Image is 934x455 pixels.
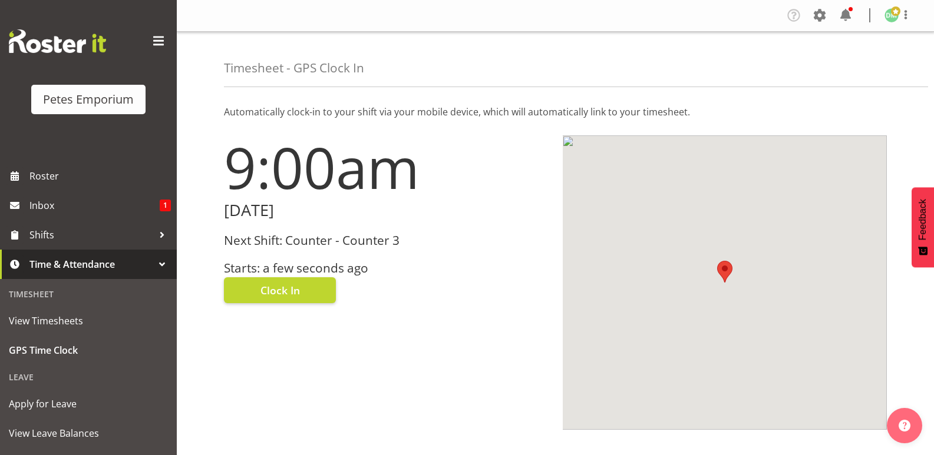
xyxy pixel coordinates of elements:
h4: Timesheet - GPS Clock In [224,61,364,75]
span: Shifts [29,226,153,244]
a: View Timesheets [3,306,174,336]
span: GPS Time Clock [9,341,168,359]
div: Leave [3,365,174,389]
button: Clock In [224,277,336,303]
a: View Leave Balances [3,419,174,448]
span: Inbox [29,197,160,214]
h3: Next Shift: Counter - Counter 3 [224,234,549,247]
a: GPS Time Clock [3,336,174,365]
span: Apply for Leave [9,395,168,413]
img: david-mcauley697.jpg [885,8,899,22]
span: 1 [160,200,171,211]
span: Feedback [918,199,928,240]
h3: Starts: a few seconds ago [224,261,549,275]
img: help-xxl-2.png [899,420,910,431]
span: Time & Attendance [29,255,153,273]
a: Apply for Leave [3,389,174,419]
h2: [DATE] [224,201,549,220]
h1: 9:00am [224,135,549,199]
span: Roster [29,167,171,185]
button: Feedback - Show survey [912,187,934,267]
div: Timesheet [3,282,174,306]
p: Automatically clock-in to your shift via your mobile device, which will automatically link to you... [224,105,887,119]
span: View Leave Balances [9,424,168,442]
span: View Timesheets [9,312,168,330]
span: Clock In [260,283,300,298]
div: Petes Emporium [43,91,134,108]
img: Rosterit website logo [9,29,106,53]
